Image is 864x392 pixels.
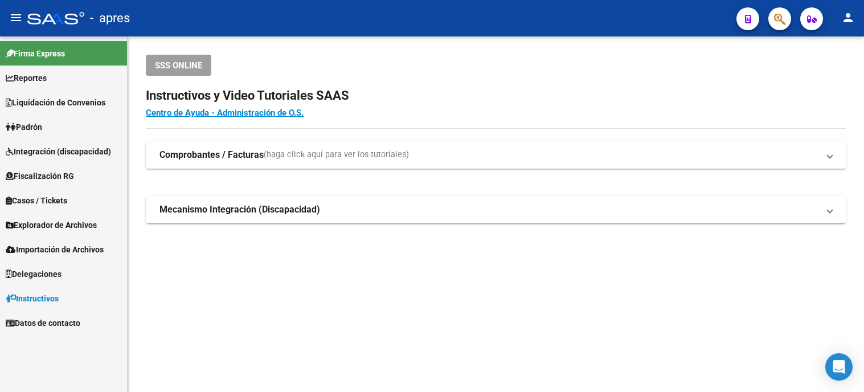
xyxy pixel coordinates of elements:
[6,170,74,182] span: Fiscalización RG
[146,141,846,169] mat-expansion-panel-header: Comprobantes / Facturas(haga click aquí para ver los tutoriales)
[9,11,23,24] mat-icon: menu
[159,149,264,161] strong: Comprobantes / Facturas
[6,96,105,109] span: Liquidación de Convenios
[6,268,62,280] span: Delegaciones
[825,353,853,381] div: Open Intercom Messenger
[146,108,304,118] a: Centro de Ayuda - Administración de O.S.
[146,85,846,107] h2: Instructivos y Video Tutoriales SAAS
[6,243,104,256] span: Importación de Archivos
[264,149,409,161] span: (haga click aquí para ver los tutoriales)
[6,219,97,231] span: Explorador de Archivos
[155,60,202,71] span: SSS ONLINE
[146,55,211,76] button: SSS ONLINE
[6,292,59,305] span: Instructivos
[146,196,846,223] mat-expansion-panel-header: Mecanismo Integración (Discapacidad)
[6,47,65,60] span: Firma Express
[6,121,42,133] span: Padrón
[6,194,67,207] span: Casos / Tickets
[6,72,47,84] span: Reportes
[841,11,855,24] mat-icon: person
[90,6,130,31] span: - apres
[6,317,80,329] span: Datos de contacto
[6,145,111,158] span: Integración (discapacidad)
[159,203,320,216] strong: Mecanismo Integración (Discapacidad)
